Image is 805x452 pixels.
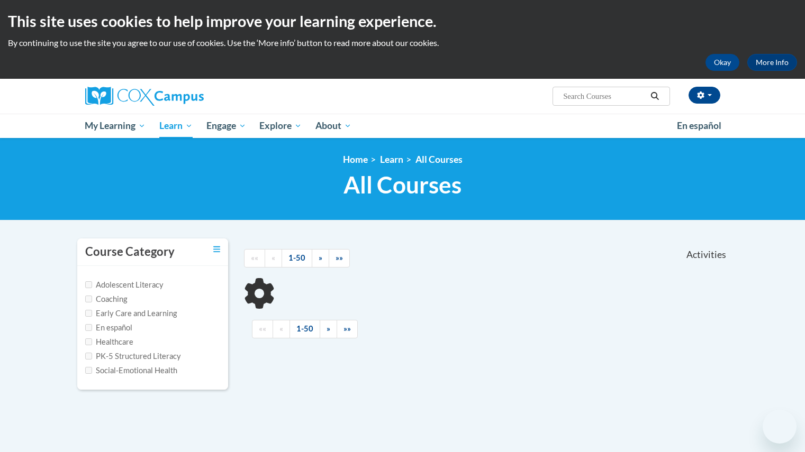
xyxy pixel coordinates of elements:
[85,310,92,317] input: Checkbox for Options
[85,322,132,334] label: En español
[200,114,253,138] a: Engage
[85,308,177,319] label: Early Care and Learning
[78,114,153,138] a: My Learning
[85,281,92,288] input: Checkbox for Options
[273,320,290,338] a: Previous
[312,249,329,267] a: Next
[290,320,320,338] a: 1-50
[244,249,265,267] a: Begining
[647,90,663,103] button: Search
[670,115,728,137] a: En español
[329,249,350,267] a: End
[562,90,647,103] input: Search Courses
[85,367,92,374] input: Checkbox for Options
[686,249,726,261] span: Activities
[213,244,220,255] a: Toggle collapse
[343,154,368,165] a: Home
[259,324,266,333] span: ««
[343,171,462,199] span: All Courses
[8,11,797,32] h2: This site uses cookies to help improve your learning experience.
[265,249,282,267] a: Previous
[689,87,720,104] button: Account Settings
[85,353,92,359] input: Checkbox for Options
[8,37,797,49] p: By continuing to use the site you agree to our use of cookies. Use the ‘More info’ button to read...
[415,154,463,165] a: All Courses
[85,279,164,291] label: Adolescent Literacy
[85,119,146,132] span: My Learning
[252,114,309,138] a: Explore
[380,154,403,165] a: Learn
[282,249,312,267] a: 1-50
[85,365,177,376] label: Social-Emotional Health
[85,350,181,362] label: PK-5 Structured Literacy
[85,338,92,345] input: Checkbox for Options
[320,320,337,338] a: Next
[319,253,322,262] span: »
[337,320,358,338] a: End
[705,54,739,71] button: Okay
[152,114,200,138] a: Learn
[251,253,258,262] span: ««
[85,244,175,260] h3: Course Category
[315,119,351,132] span: About
[85,324,92,331] input: Checkbox for Options
[272,253,275,262] span: «
[309,114,358,138] a: About
[327,324,330,333] span: »
[343,324,351,333] span: »»
[85,87,204,106] img: Cox Campus
[279,324,283,333] span: «
[85,87,286,106] a: Cox Campus
[677,120,721,131] span: En español
[85,336,133,348] label: Healthcare
[259,119,302,132] span: Explore
[252,320,273,338] a: Begining
[747,54,797,71] a: More Info
[69,114,736,138] div: Main menu
[85,296,92,302] input: Checkbox for Options
[159,119,193,132] span: Learn
[336,253,343,262] span: »»
[206,119,246,132] span: Engage
[763,410,797,444] iframe: Button to launch messaging window
[85,293,127,305] label: Coaching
